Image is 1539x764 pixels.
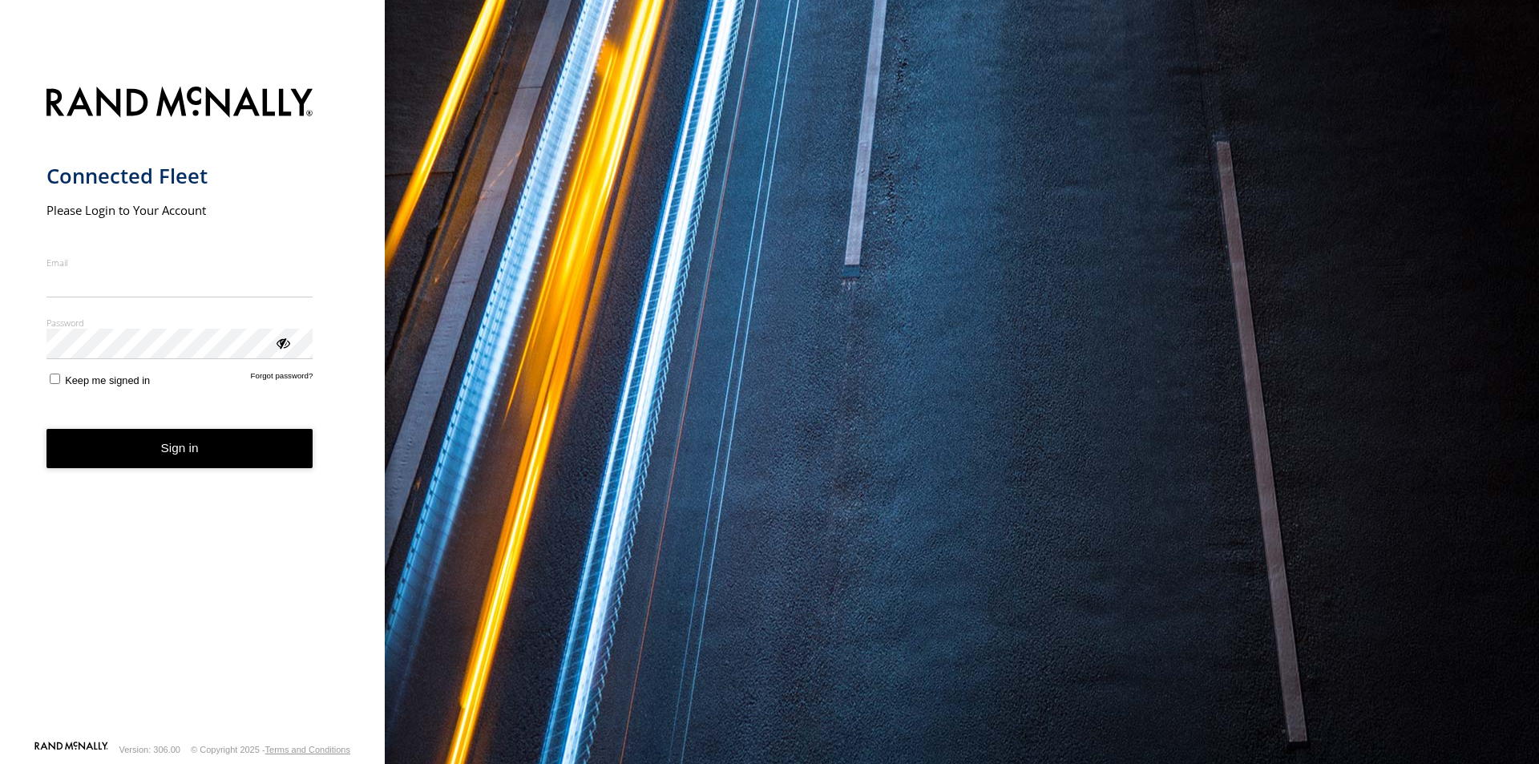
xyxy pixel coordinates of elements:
[119,745,180,754] div: Version: 306.00
[265,745,350,754] a: Terms and Conditions
[46,317,313,329] label: Password
[34,742,108,758] a: Visit our Website
[46,257,313,269] label: Email
[46,83,313,124] img: Rand McNally
[46,77,339,740] form: main
[274,334,290,350] div: ViewPassword
[191,745,350,754] div: © Copyright 2025 -
[46,202,313,218] h2: Please Login to Your Account
[46,163,313,189] h1: Connected Fleet
[251,371,313,386] a: Forgot password?
[65,374,150,386] span: Keep me signed in
[46,429,313,468] button: Sign in
[50,374,60,384] input: Keep me signed in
